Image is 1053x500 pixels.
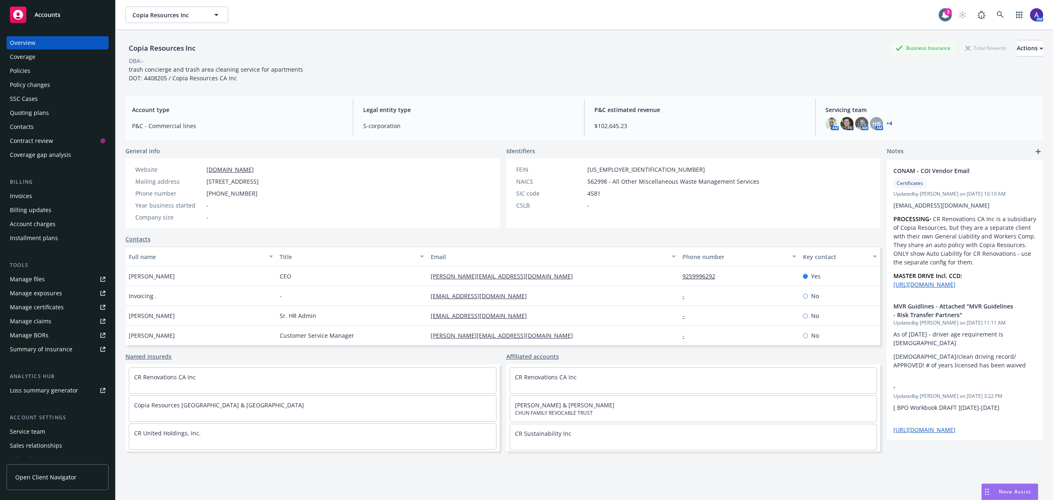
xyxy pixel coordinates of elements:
[516,201,584,210] div: CSLB
[893,330,1037,347] p: As of [DATE] - driver age requirement is [DEMOGRAPHIC_DATA]
[973,7,990,23] a: Report a Bug
[135,165,203,174] div: Website
[7,148,109,161] a: Coverage gap analysis
[7,315,109,328] a: Manage claims
[125,43,199,54] div: Copia Resources Inc
[887,160,1043,295] div: CONAM - COI Vendor EmailCertificatesUpdatedby [PERSON_NAME] on [DATE] 10:10 AM[EMAIL_ADDRESS][DOM...
[129,311,175,320] span: [PERSON_NAME]
[7,120,109,133] a: Contacts
[515,409,872,417] span: CHUN FAMILY REVOCABLE TRUST
[125,235,151,243] a: Contacts
[129,56,144,65] div: DBA: -
[682,252,788,261] div: Phone number
[129,331,175,340] span: [PERSON_NAME]
[125,352,172,361] a: Named insureds
[10,189,32,203] div: Invoices
[125,147,160,155] span: General info
[893,302,1015,319] span: MVR Guidlines - Attached "MVR Guidelines - Risk Transfer Partners"
[10,273,45,286] div: Manage files
[893,319,1037,327] span: Updated by [PERSON_NAME] on [DATE] 11:11 AM
[7,189,109,203] a: Invoices
[682,272,722,280] a: 9259996292
[516,165,584,174] div: FEIN
[506,147,535,155] span: Identifiers
[887,376,1043,441] div: -Updatedby [PERSON_NAME] on [DATE] 3:22 PM[ BPO Workbook DRAFT ][DATE]-[DATE] [URL][DOMAIN_NAME]
[10,439,62,452] div: Sales relationships
[803,252,868,261] div: Key contact
[515,373,577,381] a: CR Renovations CA Inc
[7,425,109,438] a: Service team
[7,329,109,342] a: Manage BORs
[363,105,574,114] span: Legal entity type
[280,292,282,300] span: -
[10,425,45,438] div: Service team
[897,180,923,187] span: Certificates
[10,36,35,49] div: Overview
[954,7,971,23] a: Start snowing
[431,312,533,320] a: [EMAIL_ADDRESS][DOMAIN_NAME]
[515,401,615,409] a: [PERSON_NAME] & [PERSON_NAME]
[893,352,1037,369] p: [DEMOGRAPHIC_DATA]/clean driving record/ APPROVED! # of years licensed has been waived
[7,217,109,231] a: Account charges
[893,272,962,280] strong: MASTER DRIVE Incl. CCD:
[887,147,904,157] span: Notes
[10,203,51,217] div: Billing updates
[1017,40,1043,56] button: Actions
[893,215,929,223] strong: PROCESSING
[7,36,109,49] a: Overview
[280,272,291,280] span: CEO
[893,426,956,434] a: [URL][DOMAIN_NAME]
[10,92,38,105] div: SSC Cases
[1033,147,1043,157] a: add
[7,414,109,422] div: Account settings
[682,332,691,339] a: -
[10,329,49,342] div: Manage BORs
[872,119,881,128] span: HB
[1030,8,1043,21] img: photo
[10,106,49,119] div: Quoting plans
[893,166,1015,175] span: CONAM - COI Vendor Email
[134,373,196,381] a: CR Renovations CA Inc
[587,189,601,198] span: 4581
[811,292,819,300] span: No
[431,252,667,261] div: Email
[129,65,303,82] span: trash concierge and trash area cleaning service for apartments DOT: 4408205 / Copia Resources CA Inc
[887,295,1043,376] div: MVR Guidlines - Attached "MVR Guidelines - Risk Transfer Partners"Updatedby [PERSON_NAME] on [DAT...
[10,78,50,91] div: Policy changes
[10,453,57,466] div: Related accounts
[682,292,691,300] a: -
[7,453,109,466] a: Related accounts
[206,213,209,222] span: -
[132,105,343,114] span: Account type
[7,287,109,300] a: Manage exposures
[7,78,109,91] a: Policy changes
[7,178,109,186] div: Billing
[7,3,109,26] a: Accounts
[10,217,56,231] div: Account charges
[800,247,880,266] button: Key contact
[10,120,34,133] div: Contacts
[893,403,1037,412] p: [ BPO Workbook DRAFT ][DATE]-[DATE]
[129,272,175,280] span: [PERSON_NAME]
[129,252,264,261] div: Full name
[10,148,71,161] div: Coverage gap analysis
[811,311,819,320] span: No
[135,177,203,186] div: Mailing address
[7,92,109,105] a: SSC Cases
[134,401,304,409] a: Copia Resources [GEOGRAPHIC_DATA] & [GEOGRAPHIC_DATA]
[7,231,109,245] a: Installment plans
[886,121,892,126] a: +4
[506,352,559,361] a: Affiliated accounts
[515,430,571,437] a: CR Sustainability Inc
[893,215,1037,266] p: • CR Renovations CA Inc is a subsidiary of Copia Resources, but they are a separate client with t...
[999,488,1031,495] span: Nova Assist
[594,121,805,130] span: $102,645.23
[431,332,580,339] a: [PERSON_NAME][EMAIL_ADDRESS][DOMAIN_NAME]
[280,252,415,261] div: Title
[280,311,316,320] span: Sr. HR Admin
[855,117,868,130] img: photo
[7,134,109,147] a: Contract review
[992,7,1009,23] a: Search
[981,484,1038,500] button: Nova Assist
